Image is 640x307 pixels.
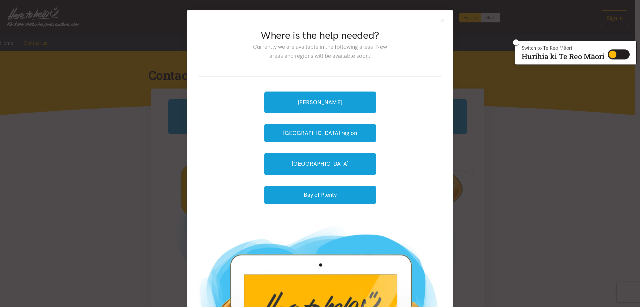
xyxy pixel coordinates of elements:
[264,124,376,142] button: [GEOGRAPHIC_DATA] region
[522,46,604,50] p: Switch to Te Reo Māori
[264,186,376,204] button: Bay of Plenty
[264,153,376,175] a: [GEOGRAPHIC_DATA]
[264,92,376,113] a: [PERSON_NAME]
[248,42,392,60] p: Currently we are available in the following areas. New areas and regions will be available soon.
[248,28,392,42] h2: Where is the help needed?
[522,53,604,59] p: Hurihia ki Te Reo Māori
[439,18,445,23] button: Close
